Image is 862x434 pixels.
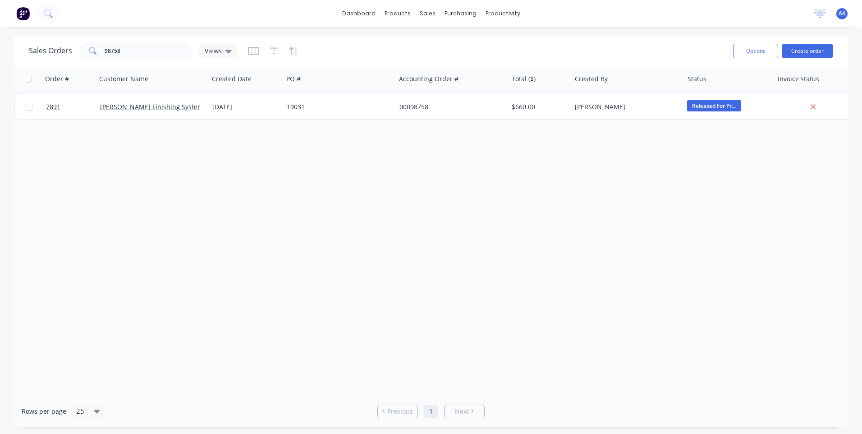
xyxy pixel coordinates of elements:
[424,405,438,418] a: Page 1 is your current page
[46,93,100,120] a: 7891
[415,7,440,20] div: sales
[445,407,484,416] a: Next page
[374,405,488,418] ul: Pagination
[782,44,833,58] button: Create order
[22,407,66,416] span: Rows per page
[399,74,459,83] div: Accounting Order #
[105,42,193,60] input: Search...
[440,7,481,20] div: purchasing
[286,74,301,83] div: PO #
[688,74,706,83] div: Status
[575,102,675,111] div: [PERSON_NAME]
[380,7,415,20] div: products
[687,100,741,111] span: Released For Pr...
[778,74,819,83] div: Invoice status
[839,9,846,18] span: AK
[733,44,778,58] button: Options
[16,7,30,20] img: Factory
[575,74,608,83] div: Created By
[387,407,413,416] span: Previous
[29,46,72,55] h1: Sales Orders
[212,74,252,83] div: Created Date
[46,102,60,111] span: 7891
[378,407,417,416] a: Previous page
[205,46,222,55] span: Views
[338,7,380,20] a: dashboard
[99,74,148,83] div: Customer Name
[399,102,500,111] div: 00098758
[481,7,525,20] div: productivity
[100,102,206,111] a: [PERSON_NAME] Finishing Systems
[212,102,280,111] div: [DATE]
[455,407,469,416] span: Next
[287,102,387,111] div: 19031
[512,74,536,83] div: Total ($)
[45,74,69,83] div: Order #
[512,102,564,111] div: $660.00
